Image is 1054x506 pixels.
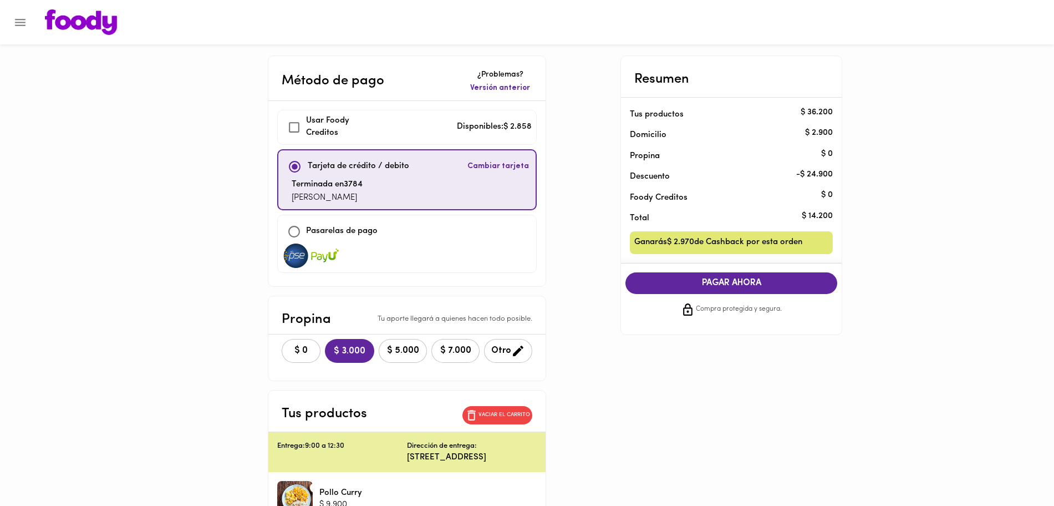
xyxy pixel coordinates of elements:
p: Disponibles: $ 2.858 [457,121,532,134]
button: PAGAR AHORA [625,272,837,294]
p: ¿Problemas? [468,69,532,80]
button: Cambiar tarjeta [465,155,531,179]
button: $ 0 [282,339,320,363]
p: Dirección de entrega: [407,441,477,452]
p: Pasarelas de pago [306,225,378,238]
p: $ 0 [821,190,833,201]
p: Total [630,212,815,224]
span: $ 0 [289,346,313,356]
img: visa [282,244,310,268]
p: - $ 24.900 [796,169,833,180]
p: Vaciar el carrito [478,411,530,419]
button: $ 3.000 [325,339,374,363]
p: [STREET_ADDRESS] [407,452,537,463]
p: Foody Creditos [630,192,815,204]
p: Tus productos [282,404,367,424]
p: Resumen [634,69,689,89]
img: logo.png [45,9,117,35]
p: [PERSON_NAME] [292,192,363,205]
p: $ 2.900 [805,127,833,139]
img: visa [311,244,339,268]
p: Usar Foody Creditos [306,115,382,140]
p: Descuento [630,171,670,183]
p: $ 0 [821,148,833,160]
button: Vaciar el carrito [462,406,532,424]
span: $ 5.000 [386,346,420,356]
p: Propina [282,310,331,330]
p: Tus productos [630,109,815,120]
p: Propina [630,150,815,162]
span: Versión anterior [470,83,530,94]
button: Versión anterior [468,80,532,96]
iframe: Messagebird Livechat Widget [990,442,1043,495]
p: Método de pago [282,71,384,91]
p: $ 36.200 [801,107,833,118]
p: Domicilio [630,129,666,141]
p: Tarjeta de crédito / debito [308,160,409,173]
p: Terminada en 3784 [292,179,363,191]
span: Compra protegida y segura. [696,304,782,315]
button: Otro [484,339,532,363]
span: Ganarás $ 2.970 de Cashback por esta orden [634,236,802,250]
span: $ 7.000 [439,346,472,356]
p: $ 14.200 [802,210,833,222]
span: PAGAR AHORA [637,278,826,289]
span: $ 3.000 [334,346,365,357]
p: Pollo Curry [319,487,362,499]
button: Menu [7,9,34,36]
button: $ 5.000 [379,339,427,363]
span: Cambiar tarjeta [467,161,529,172]
button: $ 7.000 [431,339,480,363]
span: Otro [491,344,525,358]
p: Tu aporte llegará a quienes hacen todo posible. [378,314,532,325]
p: Entrega: 9:00 a 12:30 [277,441,407,452]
